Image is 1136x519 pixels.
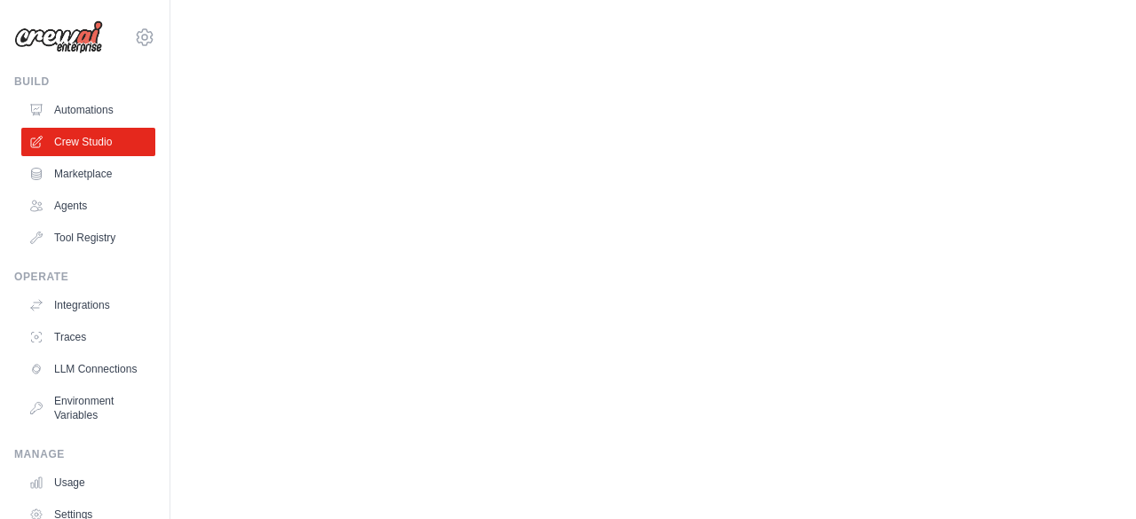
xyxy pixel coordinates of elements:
[21,128,155,156] a: Crew Studio
[21,192,155,220] a: Agents
[21,160,155,188] a: Marketplace
[21,355,155,383] a: LLM Connections
[21,96,155,124] a: Automations
[21,291,155,319] a: Integrations
[21,224,155,252] a: Tool Registry
[21,323,155,351] a: Traces
[14,75,155,89] div: Build
[21,387,155,429] a: Environment Variables
[14,20,103,54] img: Logo
[14,447,155,461] div: Manage
[21,468,155,497] a: Usage
[14,270,155,284] div: Operate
